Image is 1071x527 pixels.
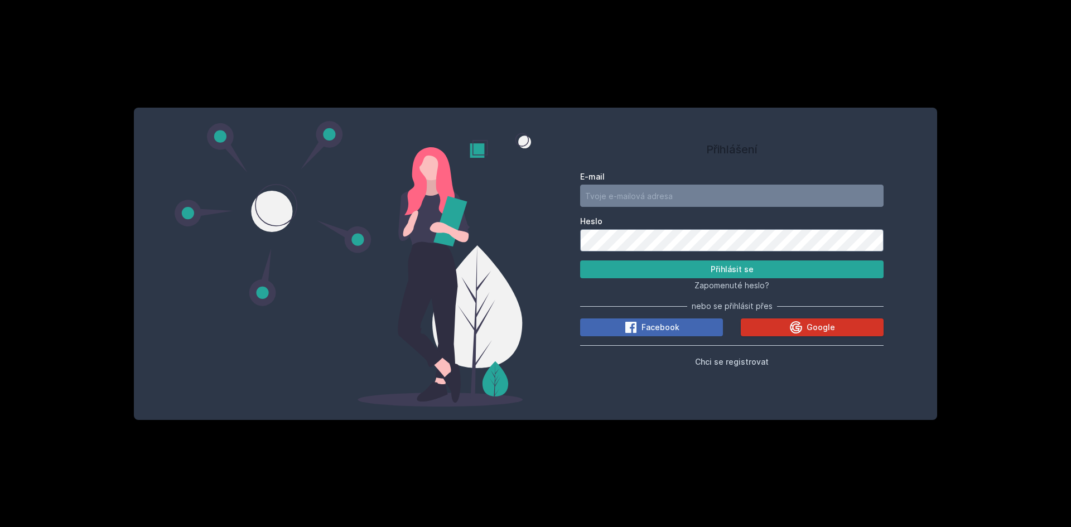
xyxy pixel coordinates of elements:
[580,216,884,227] label: Heslo
[695,357,769,366] span: Chci se registrovat
[580,260,884,278] button: Přihlásit se
[692,301,773,312] span: nebo se přihlásit přes
[580,141,884,158] h1: Přihlášení
[580,171,884,182] label: E-mail
[641,322,679,333] span: Facebook
[580,185,884,207] input: Tvoje e-mailová adresa
[580,318,723,336] button: Facebook
[695,355,769,368] button: Chci se registrovat
[741,318,884,336] button: Google
[694,281,769,290] span: Zapomenuté heslo?
[807,322,835,333] span: Google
